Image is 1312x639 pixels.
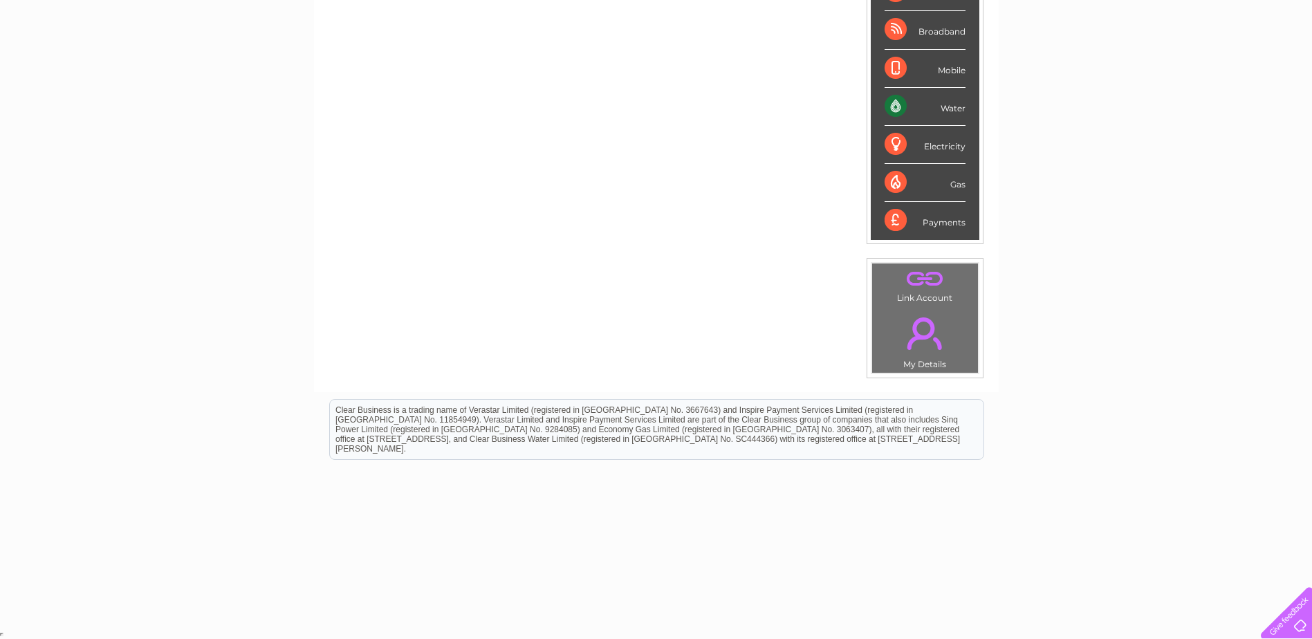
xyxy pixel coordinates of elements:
img: logo.png [46,36,116,78]
a: . [876,309,974,358]
td: My Details [871,306,979,373]
a: Blog [1192,59,1212,69]
a: Energy [1103,59,1134,69]
div: Payments [885,202,965,239]
div: Mobile [885,50,965,88]
a: . [876,267,974,291]
a: Log out [1266,59,1299,69]
a: Telecoms [1142,59,1183,69]
div: Broadband [885,11,965,49]
div: Clear Business is a trading name of Verastar Limited (registered in [GEOGRAPHIC_DATA] No. 3667643... [330,8,983,67]
td: Link Account [871,263,979,306]
div: Water [885,88,965,126]
a: 0333 014 3131 [1051,7,1147,24]
div: Electricity [885,126,965,164]
div: Gas [885,164,965,202]
a: Water [1069,59,1095,69]
a: Contact [1220,59,1254,69]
